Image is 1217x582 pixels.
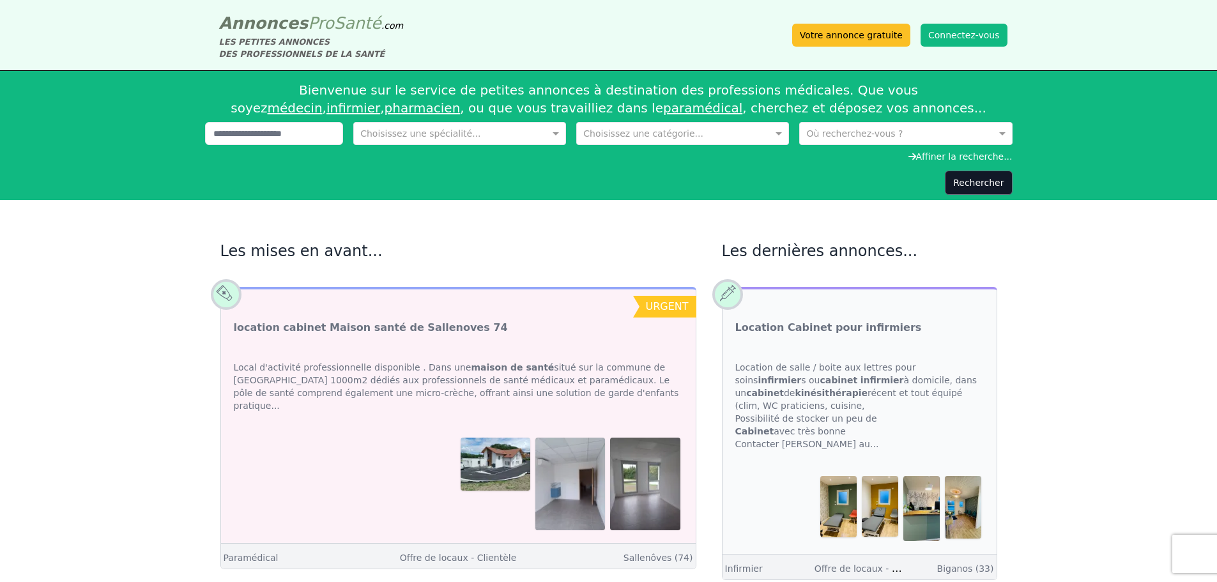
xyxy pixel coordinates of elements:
[723,348,997,463] div: Location de salle / boite aux lettres pour soins s ou à domicile, dans un de récent et tout équip...
[735,320,922,335] a: Location Cabinet pour infirmiers
[722,241,997,261] h2: Les dernières annonces...
[663,100,742,116] a: paramédical
[945,476,981,539] img: Location Cabinet pour infirmiers
[610,438,680,530] img: location cabinet Maison santé de Sallenoves 74
[381,20,403,31] span: .com
[861,375,904,385] strong: infirmier
[921,24,1007,47] button: Connectez-vous
[535,438,605,530] img: location cabinet Maison santé de Sallenoves 74
[205,150,1013,163] div: Affiner la recherche...
[219,13,404,33] a: AnnoncesProSanté.com
[862,476,898,536] img: Location Cabinet pour infirmiers
[221,348,696,425] div: Local d'activité professionnelle disponible . Dans une situé sur la commune de [GEOGRAPHIC_DATA] ...
[937,563,994,574] a: Biganos (33)
[234,320,508,335] a: location cabinet Maison santé de Sallenoves 74
[903,476,940,540] img: Location Cabinet pour infirmiers
[945,171,1012,195] button: Rechercher
[326,100,380,116] a: infirmier
[268,100,323,116] a: médecin
[205,76,1013,122] div: Bienvenue sur le service de petites annonces à destination des professions médicales. Que vous so...
[795,388,868,398] strong: kinésithérapie
[224,553,279,563] a: Paramédical
[334,13,381,33] span: Santé
[820,476,857,537] img: Location Cabinet pour infirmiers
[746,388,784,398] strong: cabinet
[792,24,910,47] a: Votre annonce gratuite
[758,375,801,385] strong: infirmier
[461,438,530,490] img: location cabinet Maison santé de Sallenoves 74
[308,13,334,33] span: Pro
[735,426,774,436] strong: Cabinet
[219,13,309,33] span: Annonces
[471,362,554,372] strong: maison de santé
[820,375,857,385] strong: cabinet
[815,562,931,574] a: Offre de locaux - Clientèle
[645,300,688,312] span: urgent
[220,241,696,261] h2: Les mises en avant...
[624,553,693,563] a: Sallenôves (74)
[725,563,763,574] a: Infirmier
[219,36,404,60] div: LES PETITES ANNONCES DES PROFESSIONNELS DE LA SANTÉ
[400,553,517,563] a: Offre de locaux - Clientèle
[385,100,461,116] a: pharmacien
